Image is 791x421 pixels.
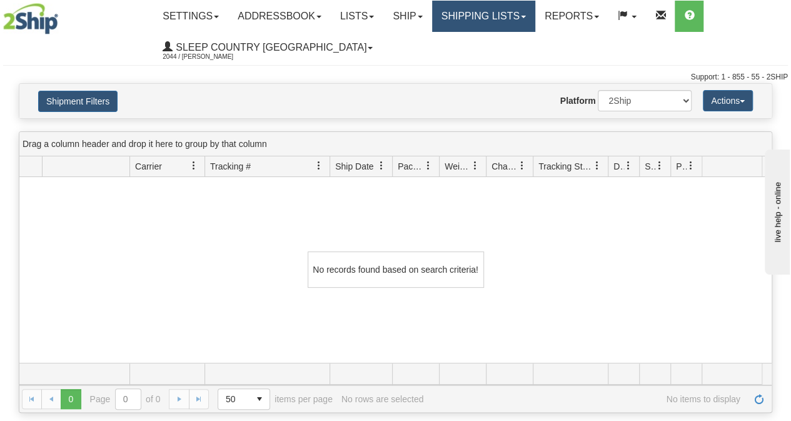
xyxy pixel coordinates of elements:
[210,160,251,173] span: Tracking #
[703,90,753,111] button: Actions
[153,32,382,63] a: Sleep Country [GEOGRAPHIC_DATA] 2044 / [PERSON_NAME]
[308,251,484,288] div: No records found based on search criteria!
[331,1,383,32] a: Lists
[465,155,486,176] a: Weight filter column settings
[649,155,670,176] a: Shipment Issues filter column settings
[645,160,655,173] span: Shipment Issues
[90,388,161,410] span: Page of 0
[335,160,373,173] span: Ship Date
[3,3,58,34] img: logo2044.jpg
[762,146,790,274] iframe: chat widget
[308,155,330,176] a: Tracking # filter column settings
[432,1,535,32] a: Shipping lists
[228,1,331,32] a: Addressbook
[680,155,702,176] a: Pickup Status filter column settings
[535,1,608,32] a: Reports
[445,160,471,173] span: Weight
[218,388,270,410] span: Page sizes drop down
[371,155,392,176] a: Ship Date filter column settings
[249,389,270,409] span: select
[183,155,204,176] a: Carrier filter column settings
[432,394,740,404] span: No items to display
[538,160,593,173] span: Tracking Status
[218,388,333,410] span: items per page
[749,389,769,409] a: Refresh
[618,155,639,176] a: Delivery Status filter column settings
[173,42,366,53] span: Sleep Country [GEOGRAPHIC_DATA]
[163,51,256,63] span: 2044 / [PERSON_NAME]
[383,1,431,32] a: Ship
[61,389,81,409] span: Page 0
[398,160,424,173] span: Packages
[38,91,118,112] button: Shipment Filters
[19,132,772,156] div: grid grouping header
[676,160,687,173] span: Pickup Status
[587,155,608,176] a: Tracking Status filter column settings
[491,160,518,173] span: Charge
[153,1,228,32] a: Settings
[135,160,162,173] span: Carrier
[560,94,596,107] label: Platform
[3,72,788,83] div: Support: 1 - 855 - 55 - 2SHIP
[341,394,424,404] div: No rows are selected
[613,160,624,173] span: Delivery Status
[418,155,439,176] a: Packages filter column settings
[226,393,242,405] span: 50
[9,11,116,20] div: live help - online
[511,155,533,176] a: Charge filter column settings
